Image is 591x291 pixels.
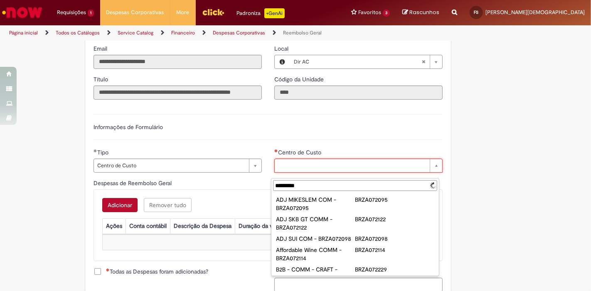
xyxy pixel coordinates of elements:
[276,235,355,243] div: ADJ SUI COM - BRZA072098
[276,215,355,232] div: ADJ SKB GT COMM - BRZA072122
[276,196,355,212] div: ADJ MIKESLEM COM - BRZA072095
[355,215,434,223] div: BRZA072122
[355,235,434,243] div: BRZA072098
[276,265,355,282] div: B2B - COMM - CRAFT - BRZA072229
[355,196,434,204] div: BRZA072095
[276,246,355,262] div: Affordable Wine COMM - BRZA072114
[355,265,434,274] div: BRZA072229
[271,193,439,276] ul: Centro de Custo
[355,246,434,254] div: BRZA072114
